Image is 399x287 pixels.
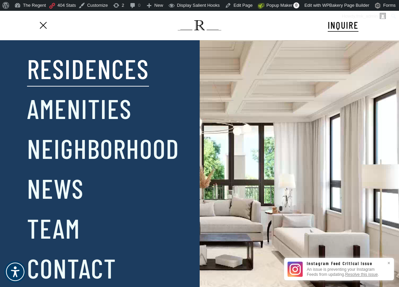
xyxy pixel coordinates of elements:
[356,14,378,19] span: fmk_admin
[328,19,358,32] a: INQUIRE
[37,22,49,29] a: Navigation Menu
[328,19,358,31] span: INQUIRE
[293,2,299,8] span: 0
[27,130,179,166] a: Neighborhood
[27,210,80,245] a: Team
[307,261,384,266] h3: Instagram Feed Critical Issue
[27,170,84,206] a: News
[384,257,394,269] div: ×
[307,267,384,277] p: An issue is preventing your Instagram Feeds from updating. .
[288,262,303,277] img: Instagram Feed icon
[27,91,132,126] a: Amenities
[27,250,116,285] a: Contact
[4,261,26,283] div: Accessibility Menu
[345,272,378,277] a: Resolve this issue
[27,51,149,86] a: Residences
[178,20,221,30] img: The Regent
[340,11,389,22] a: Howdy,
